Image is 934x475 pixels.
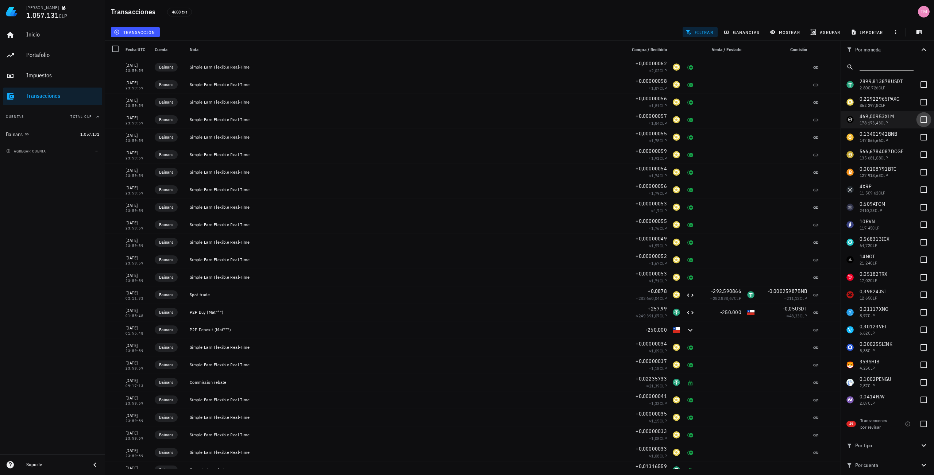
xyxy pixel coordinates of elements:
span: +0,0878 [648,288,667,294]
span: CLP [660,173,667,178]
span: 1,67 [651,260,660,266]
div: avatar [918,6,930,18]
div: PAXG-icon [673,134,680,141]
div: [DATE] [126,272,149,279]
span: CLP [660,278,667,283]
div: Simple Earn Flexible Real-Time [190,152,620,158]
span: SHIB [869,358,880,365]
span: XNO [879,306,889,312]
span: 0,39824 [860,288,879,295]
div: NOT-icon [846,256,854,263]
div: NAV-icon [846,396,854,403]
span: 64,72 [860,243,870,248]
div: Inicio [26,31,99,38]
span: CLP [868,348,875,353]
span: DOGE [891,148,904,155]
span: Bainans [159,81,173,88]
span: PAXG [888,96,900,102]
span: 282.838,67 [713,296,734,301]
span: 1,87 [651,85,660,91]
span: 211,12 [787,296,799,301]
span: CLP [881,155,888,161]
span: 147.866,66 [860,138,881,143]
span: +0,00000035 [636,410,667,417]
div: [DATE] [126,149,149,157]
div: [DATE] [126,114,149,121]
div: Simple Earn Flexible Real-Time [190,239,620,245]
span: CLP [870,260,877,266]
a: Inicio [3,26,102,44]
span: 1,33 [651,401,660,406]
span: CLP [881,120,888,125]
span: CLP [881,138,888,143]
div: Simple Earn Flexible Real-Time [190,134,620,140]
span: +0,00000058 [636,78,667,84]
span: Por cuenta [846,461,919,469]
div: 23:59:59 [126,192,149,195]
span: 127.918,63 [860,173,881,178]
div: [DATE] [126,184,149,192]
a: Portafolio [3,47,102,64]
span: ≈ [649,155,667,161]
div: Compra / Recibido [623,41,670,58]
span: 5,38 [860,348,868,353]
span: 1,7 [654,208,660,213]
div: PAXG-icon [673,186,680,193]
span: ATOM [873,201,885,207]
span: CLP [660,103,667,108]
span: 12,65 [860,295,870,301]
span: 282.660,04 [638,296,660,301]
span: CLP [660,260,667,266]
div: Simple Earn Flexible Real-Time [190,82,620,88]
span: ≈ [649,278,667,283]
span: NAV [876,393,885,400]
span: 2899,813878 [860,78,891,85]
span: Por tipo [846,441,919,449]
div: Venta / Enviado [698,41,744,58]
span: -292,590866 [711,288,741,294]
span: 2.800.726 [860,85,879,90]
div: [DATE] [126,132,149,139]
span: CLP [879,103,886,108]
span: 249.391,07 [638,313,660,318]
span: Bainans [159,63,173,71]
span: CLP [660,155,667,161]
div: USDT-icon [846,81,854,88]
div: [DATE] [126,289,149,297]
span: ≈ [649,243,667,248]
span: Comisión [790,47,807,52]
div: XRP-icon [846,186,854,193]
div: [DATE] [126,97,149,104]
div: PAXG-icon [673,151,680,158]
a: Impuestos [3,67,102,85]
div: Simple Earn Flexible Real-Time [190,222,620,228]
span: 1,81 [651,103,660,108]
span: CLP [660,120,667,126]
span: CLP [660,296,667,301]
div: Simple Earn Flexible Real-Time [190,117,620,123]
span: 0,13401942 [860,131,888,137]
span: Venta / Enviado [712,47,741,52]
span: NOT [866,253,875,260]
span: 117,45 [860,225,872,231]
span: CLP [660,208,667,213]
span: ≈ [636,296,667,301]
span: CLP [870,295,877,301]
div: Simple Earn Flexible Real-Time [190,204,620,210]
div: PAXG-icon [673,239,680,246]
button: mostrar [767,27,804,37]
span: 4 [860,183,862,190]
span: 10 [860,218,866,225]
span: 178.173,43 [860,120,881,125]
span: +0,00000049 [636,235,667,242]
div: PAXG-icon [846,99,854,106]
div: [DATE] [126,219,149,227]
div: PAXG-icon [673,291,680,298]
span: ≈ [649,138,667,143]
span: 21,39 [649,383,660,389]
span: +0,00000041 [636,393,667,399]
div: Simple Earn Flexible Real-Time [190,274,620,280]
span: CLP [868,330,875,336]
button: CuentasTotal CLP [3,108,102,125]
span: 0,1002 [860,376,876,382]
